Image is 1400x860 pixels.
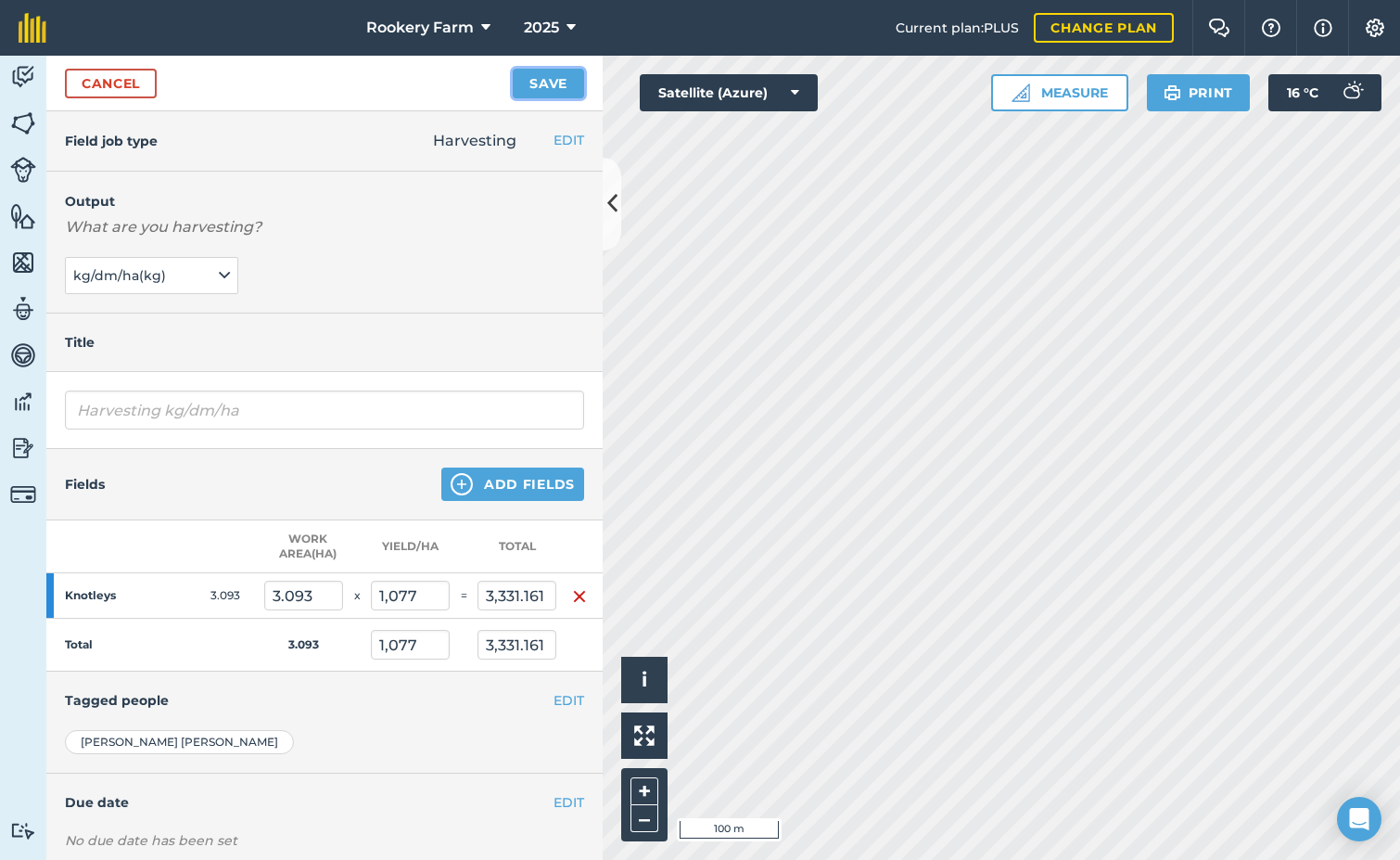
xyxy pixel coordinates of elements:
[1208,19,1230,37] img: Two speech bubbles overlapping with the left bubble in the forefront
[1314,17,1332,39] img: svg+xml;base64,PHN2ZyB4bWxucz0iaHR0cDovL3d3dy53My5vcmcvMjAwMC9zdmciIHdpZHRoPSIxNyIgaGVpZ2h0PSIxNy...
[65,637,93,651] strong: Total
[1333,74,1370,111] img: svg+xml;base64,PD94bWwgdmVyc2lvbj0iMS4wIiBlbmNvZGluZz0idXRmLTgiPz4KPCEtLSBHZW5lcmF0b3I6IEFkb2JlIE...
[10,822,36,840] img: svg+xml;base64,PD94bWwgdmVyc2lvbj0iMS4wIiBlbmNvZGluZz0idXRmLTgiPz4KPCEtLSBHZW5lcmF0b3I6IEFkb2JlIE...
[640,74,818,111] button: Satellite (Azure)
[621,657,668,703] button: i
[554,130,584,150] button: EDIT
[10,388,36,416] img: svg+xml;base64,PD94bWwgdmVyc2lvbj0iMS4wIiBlbmNvZGluZz0idXRmLTgiPz4KPCEtLSBHZW5lcmF0b3I6IEFkb2JlIE...
[630,777,658,805] button: +
[65,792,584,813] h4: Due date
[288,637,319,651] strong: 3.093
[65,730,294,754] div: [PERSON_NAME] [PERSON_NAME]
[554,690,584,711] button: EDIT
[65,69,157,98] a: Cancel
[450,573,477,619] td: =
[264,520,343,573] th: Work area ( Ha )
[65,474,105,494] h4: Fields
[441,468,584,501] button: Add Fields
[65,190,584,212] h4: Output
[433,132,516,149] span: Harvesting
[65,332,584,353] h4: Title
[10,157,36,183] img: svg+xml;base64,PD94bWwgdmVyc2lvbj0iMS4wIiBlbmNvZGluZz0idXRmLTgiPz4KPCEtLSBHZW5lcmF0b3I6IEFkb2JlIE...
[451,473,473,495] img: svg+xml;base64,PHN2ZyB4bWxucz0iaHR0cDovL3d3dy53My5vcmcvMjAwMC9zdmciIHdpZHRoPSIxNCIgaGVpZ2h0PSIyNC...
[1337,797,1381,841] div: Open Intercom Messenger
[1034,13,1174,43] a: Change plan
[1260,19,1282,37] img: A question mark icon
[10,295,36,323] img: svg+xml;base64,PD94bWwgdmVyc2lvbj0iMS4wIiBlbmNvZGluZz0idXRmLTgiPz4KPCEtLSBHZW5lcmF0b3I6IEFkb2JlIE...
[371,520,450,573] th: Yield / Ha
[65,257,238,294] button: kg/dm/ha(kg)
[10,109,36,137] img: svg+xml;base64,PHN2ZyB4bWxucz0iaHR0cDovL3d3dy53My5vcmcvMjAwMC9zdmciIHdpZHRoPSI1NiIgaGVpZ2h0PSI2MC...
[65,218,261,236] em: What are you harvesting?
[1268,74,1381,111] button: 16 °C
[477,520,556,573] th: Total
[554,792,584,813] button: EDIT
[10,202,36,230] img: svg+xml;base64,PHN2ZyB4bWxucz0iaHR0cDovL3d3dy53My5vcmcvMjAwMC9zdmciIHdpZHRoPSI1NiIgaGVpZ2h0PSI2MC...
[19,13,46,43] img: fieldmargin Logo
[65,131,158,151] h4: Field job type
[185,573,264,619] td: 3.093
[513,69,584,98] button: Save
[1287,74,1318,111] span: 16 ° C
[896,18,1019,38] span: Current plan : PLUS
[10,434,36,462] img: svg+xml;base64,PD94bWwgdmVyc2lvbj0iMS4wIiBlbmNvZGluZz0idXRmLTgiPz4KPCEtLSBHZW5lcmF0b3I6IEFkb2JlIE...
[572,585,587,608] img: svg+xml;base64,PHN2ZyB4bWxucz0iaHR0cDovL3d3dy53My5vcmcvMjAwMC9zdmciIHdpZHRoPSIxNiIgaGVpZ2h0PSIyNC...
[73,265,170,286] span: kg/dm/ha ( kg )
[634,725,655,746] img: Four arrows, one pointing top left, one top right, one bottom right and the last bottom left
[1164,82,1181,104] img: svg+xml;base64,PHN2ZyB4bWxucz0iaHR0cDovL3d3dy53My5vcmcvMjAwMC9zdmciIHdpZHRoPSIxOSIgaGVpZ2h0PSIyNC...
[366,17,474,39] span: Rookery Farm
[343,573,371,619] td: x
[65,588,152,603] strong: Knotleys
[65,831,584,850] div: No due date has been set
[10,63,36,91] img: svg+xml;base64,PD94bWwgdmVyc2lvbj0iMS4wIiBlbmNvZGluZz0idXRmLTgiPz4KPCEtLSBHZW5lcmF0b3I6IEFkb2JlIE...
[65,391,584,430] input: What needs doing?
[10,481,36,507] img: svg+xml;base64,PD94bWwgdmVyc2lvbj0iMS4wIiBlbmNvZGluZz0idXRmLTgiPz4KPCEtLSBHZW5lcmF0b3I6IEFkb2JlIE...
[991,74,1128,111] button: Measure
[642,668,647,691] span: i
[10,249,36,276] img: svg+xml;base64,PHN2ZyB4bWxucz0iaHR0cDovL3d3dy53My5vcmcvMjAwMC9zdmciIHdpZHRoPSI1NiIgaGVpZ2h0PSI2MC...
[1147,74,1251,111] button: Print
[630,805,658,832] button: –
[65,690,584,711] h4: Tagged people
[10,341,36,369] img: svg+xml;base64,PD94bWwgdmVyc2lvbj0iMS4wIiBlbmNvZGluZz0idXRmLTgiPz4KPCEtLSBHZW5lcmF0b3I6IEFkb2JlIE...
[524,17,559,39] span: 2025
[1012,83,1030,102] img: Ruler icon
[1364,19,1386,37] img: A cog icon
